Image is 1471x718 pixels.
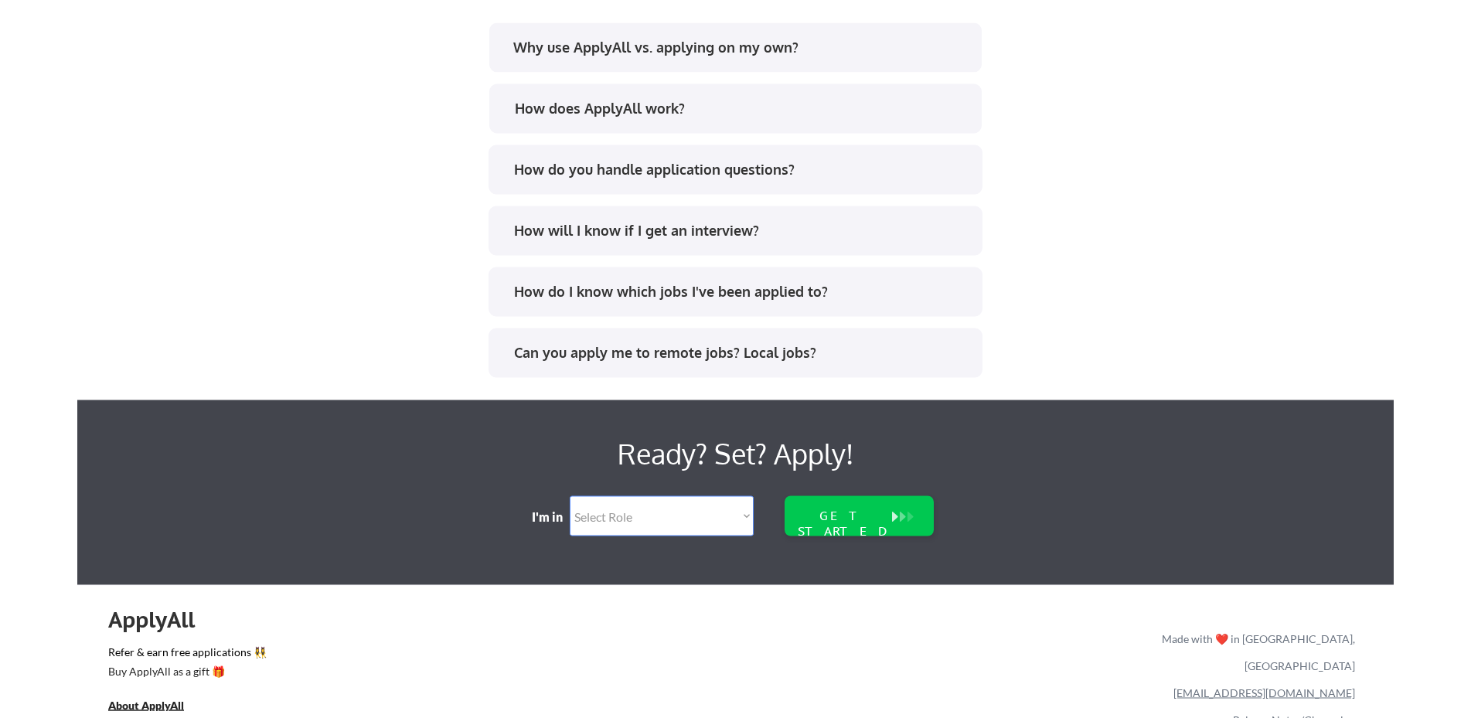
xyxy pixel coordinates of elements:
[108,662,263,682] a: Buy ApplyAll as a gift 🎁
[1156,624,1355,679] div: Made with ❤️ in [GEOGRAPHIC_DATA], [GEOGRAPHIC_DATA]
[108,696,206,716] a: About ApplyAll
[514,342,968,362] div: Can you apply me to remote jobs? Local jobs?
[1173,686,1355,699] a: [EMAIL_ADDRESS][DOMAIN_NAME]
[108,606,213,632] div: ApplyAll
[108,698,184,711] u: About ApplyAll
[514,159,968,179] div: How do you handle application questions?
[294,430,1177,475] div: Ready? Set? Apply!
[513,37,967,56] div: Why use ApplyAll vs. applying on my own?
[515,98,969,117] div: How does ApplyAll work?
[795,508,894,537] div: GET STARTED
[108,646,839,662] a: Refer & earn free applications 👯‍♀️
[532,508,574,525] div: I'm in
[514,220,968,240] div: How will I know if I get an interview?
[514,281,968,301] div: How do I know which jobs I've been applied to?
[108,665,263,676] div: Buy ApplyAll as a gift 🎁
